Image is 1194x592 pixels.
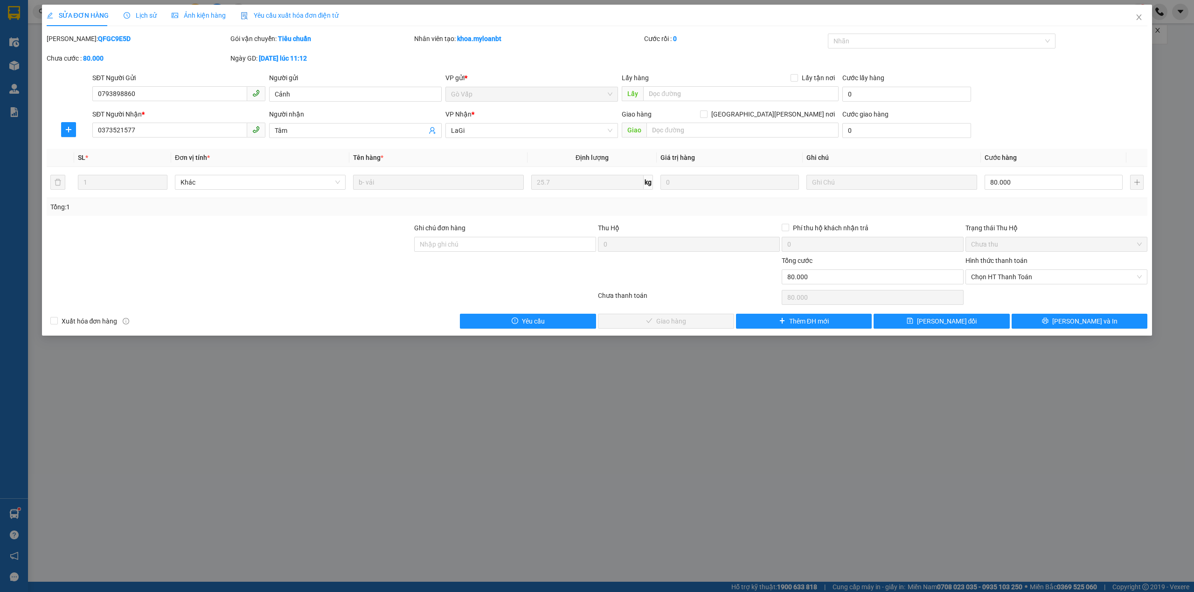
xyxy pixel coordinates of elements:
button: plus [1130,175,1144,190]
span: Đơn vị tính [175,154,210,161]
b: khoa.myloanbt [457,35,501,42]
span: Thêm ĐH mới [789,316,829,326]
input: VD: Bàn, Ghế [353,175,524,190]
span: Gò Vấp [451,87,612,101]
span: Lấy hàng [622,74,649,82]
label: Cước lấy hàng [842,74,884,82]
span: VP Nhận [445,110,472,118]
span: picture [172,12,178,19]
div: SĐT Người Gửi [92,73,265,83]
div: Nhân viên tạo: [414,34,642,44]
span: info-circle [123,318,129,324]
div: SĐT Người Nhận [92,109,265,119]
b: [DATE] lúc 11:12 [259,55,307,62]
label: Hình thức thanh toán [965,257,1027,264]
div: Tổng: 1 [50,202,460,212]
button: checkGiao hàng [598,314,734,329]
div: Cước rồi : [644,34,826,44]
span: plus [62,126,76,133]
input: Dọc đường [646,123,839,138]
span: [PERSON_NAME] đổi [917,316,977,326]
span: Cước hàng [985,154,1017,161]
span: Yêu cầu xuất hóa đơn điện tử [241,12,339,19]
button: exclamation-circleYêu cầu [460,314,596,329]
input: Cước lấy hàng [842,87,971,102]
div: [PERSON_NAME]: [47,34,229,44]
div: Ngày GD: [230,53,412,63]
span: Tổng cước [782,257,812,264]
div: Trạng thái Thu Hộ [965,223,1147,233]
span: Khác [180,175,340,189]
span: printer [1042,317,1048,325]
span: kg [644,175,653,190]
span: Định lượng [576,154,609,161]
span: phone [252,126,260,133]
span: Chưa thu [971,237,1142,251]
b: 80.000 [83,55,104,62]
span: exclamation-circle [512,317,518,325]
span: SL [78,154,85,161]
button: plusThêm ĐH mới [736,314,872,329]
label: Cước giao hàng [842,110,889,118]
input: Ghi chú đơn hàng [414,237,596,252]
span: Lấy [622,86,643,101]
b: Tiêu chuẩn [278,35,311,42]
span: Tên hàng [353,154,383,161]
input: 0 [660,175,798,190]
span: plus [779,317,785,325]
button: delete [50,175,65,190]
span: Lịch sử [124,12,157,19]
span: Xuất hóa đơn hàng [58,316,121,326]
div: Chưa cước : [47,53,229,63]
span: Yêu cầu [522,316,545,326]
img: icon [241,12,248,20]
span: Giá trị hàng [660,154,695,161]
span: [GEOGRAPHIC_DATA][PERSON_NAME] nơi [708,109,839,119]
span: edit [47,12,53,19]
input: Cước giao hàng [842,123,971,138]
div: Chưa thanh toán [597,290,781,307]
input: Ghi Chú [806,175,977,190]
th: Ghi chú [803,149,981,167]
span: Giao [622,123,646,138]
span: clock-circle [124,12,130,19]
div: VP gửi [445,73,618,83]
button: save[PERSON_NAME] đổi [874,314,1010,329]
b: 0 [673,35,677,42]
span: Chọn HT Thanh Toán [971,270,1142,284]
button: printer[PERSON_NAME] và In [1012,314,1148,329]
b: QFGC9E5D [98,35,131,42]
span: Phí thu hộ khách nhận trả [789,223,872,233]
button: Close [1126,5,1152,31]
span: LaGi [451,124,612,138]
button: plus [61,122,76,137]
span: close [1135,14,1143,21]
span: Ảnh kiện hàng [172,12,226,19]
span: save [907,317,913,325]
span: Lấy tận nơi [798,73,839,83]
label: Ghi chú đơn hàng [414,224,465,232]
div: Gói vận chuyển: [230,34,412,44]
input: Dọc đường [643,86,839,101]
span: user-add [429,127,436,134]
span: SỬA ĐƠN HÀNG [47,12,109,19]
span: [PERSON_NAME] và In [1052,316,1118,326]
div: Người gửi [269,73,442,83]
span: Thu Hộ [598,224,619,232]
div: Người nhận [269,109,442,119]
span: phone [252,89,260,97]
span: Giao hàng [622,110,652,118]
